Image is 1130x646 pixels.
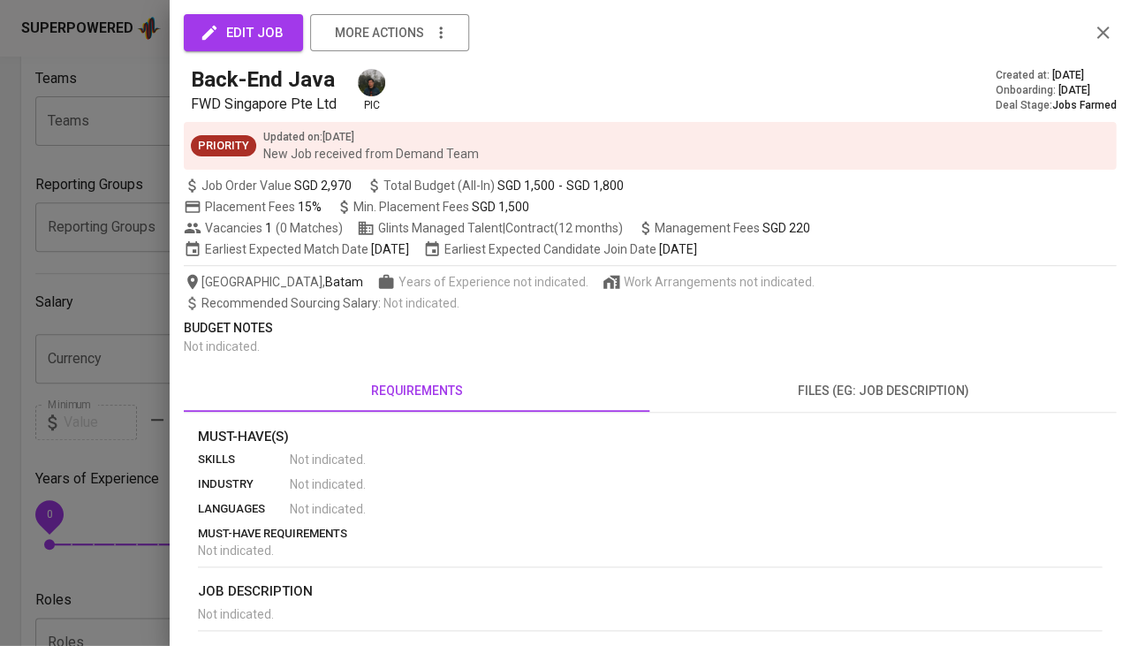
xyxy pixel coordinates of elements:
[290,475,366,493] span: Not indicated .
[995,98,1116,113] div: Deal Stage :
[184,273,363,291] span: [GEOGRAPHIC_DATA] ,
[198,500,290,518] p: languages
[198,525,1102,543] p: must-have requirements
[366,177,624,194] span: Total Budget (All-In)
[262,219,272,237] span: 1
[995,68,1116,83] div: Created at :
[205,200,322,214] span: Placement Fees
[198,451,290,468] p: skills
[423,240,697,258] span: Earliest Expected Candidate Join Date
[566,177,624,194] span: SGD 1,800
[201,296,383,310] span: Recommended Sourcing Salary :
[184,339,260,353] span: Not indicated .
[294,177,352,194] span: SGD 2,970
[198,543,274,558] span: Not indicated .
[353,200,529,214] span: Min. Placement Fees
[1051,68,1083,83] span: [DATE]
[184,14,303,51] button: edit job
[184,240,409,258] span: Earliest Expected Match Date
[335,22,424,44] span: more actions
[357,219,623,237] span: Glints Managed Talent | Contract (12 months)
[398,273,588,291] span: Years of Experience not indicated.
[198,427,1102,447] p: Must-Have(s)
[661,380,1106,402] span: files (eg: job description)
[184,319,1116,338] p: Budget Notes
[198,475,290,493] p: industry
[298,200,322,214] span: 15%
[184,219,343,237] span: Vacancies ( 0 Matches )
[558,177,563,194] span: -
[290,500,366,518] span: Not indicated .
[184,177,352,194] span: Job Order Value
[1051,99,1116,111] span: Jobs Farmed
[203,21,284,44] span: edit job
[371,240,409,258] span: [DATE]
[191,138,256,155] span: Priority
[659,240,697,258] span: [DATE]
[762,221,810,235] span: SGD 220
[191,65,335,94] h5: Back-End Java
[290,451,366,468] span: Not indicated .
[263,129,479,145] p: Updated on : [DATE]
[194,380,640,402] span: requirements
[383,296,459,310] span: Not indicated .
[198,581,1102,602] p: job description
[472,200,529,214] span: SGD 1,500
[1058,83,1089,98] span: [DATE]
[356,67,387,113] div: pic
[310,14,469,51] button: more actions
[198,607,274,621] span: Not indicated .
[358,69,385,96] img: glenn@glints.com
[325,273,363,291] span: Batam
[497,177,555,194] span: SGD 1,500
[995,83,1116,98] div: Onboarding :
[624,273,815,291] span: Work Arrangements not indicated.
[655,221,810,235] span: Management Fees
[263,145,479,163] p: New Job received from Demand Team
[191,95,337,112] span: FWD Singapore Pte Ltd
